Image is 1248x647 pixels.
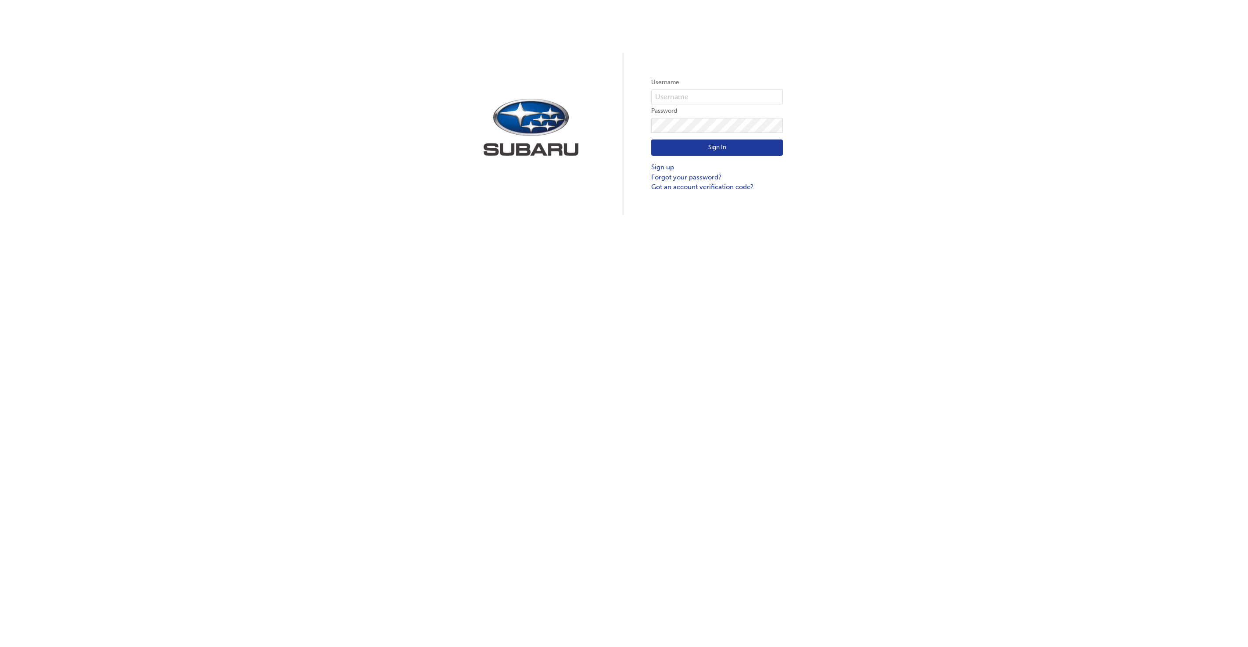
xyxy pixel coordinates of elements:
[651,182,783,192] a: Got an account verification code?
[651,162,783,172] a: Sign up
[651,172,783,182] a: Forgot your password?
[651,89,783,104] input: Username
[651,139,783,156] button: Sign In
[651,77,783,88] label: Username
[465,80,597,174] img: demo
[651,106,783,116] label: Password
